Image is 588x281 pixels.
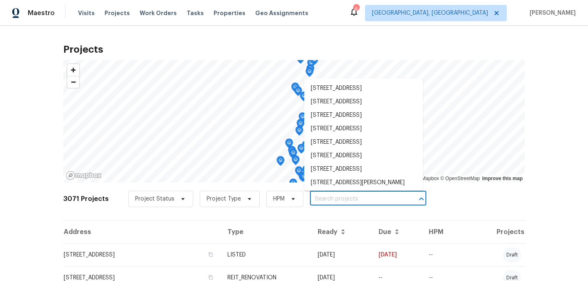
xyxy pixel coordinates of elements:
div: Map marker [292,155,300,168]
span: [PERSON_NAME] [526,9,576,17]
div: 4 [353,5,359,13]
button: Zoom in [67,64,79,76]
th: Type [221,221,311,243]
li: [STREET_ADDRESS] [304,122,423,136]
button: Copy Address [207,251,214,258]
button: Close [416,193,427,205]
span: Projects [105,9,130,17]
div: Map marker [310,55,318,68]
div: Map marker [291,83,299,95]
span: [GEOGRAPHIC_DATA], [GEOGRAPHIC_DATA] [372,9,488,17]
li: [STREET_ADDRESS] [304,190,423,203]
button: Zoom out [67,76,79,88]
div: Map marker [298,172,307,185]
th: Ready [311,221,372,243]
div: Map marker [295,126,303,138]
li: [STREET_ADDRESS][PERSON_NAME] [304,176,423,190]
td: [DATE] [372,243,423,266]
input: Search projects [310,193,403,205]
span: Tasks [187,10,204,16]
div: Map marker [300,172,308,185]
h2: Projects [63,45,525,54]
td: -- [422,243,463,266]
div: Map marker [285,138,293,151]
li: [STREET_ADDRESS] [304,163,423,176]
button: Copy Address [207,274,214,281]
li: [STREET_ADDRESS] [304,136,423,149]
li: [STREET_ADDRESS] [304,95,423,109]
span: Work Orders [140,9,177,17]
th: HPM [422,221,463,243]
a: Improve this map [482,176,523,181]
canvas: Map [63,60,525,183]
td: [STREET_ADDRESS] [63,243,221,266]
div: Map marker [294,86,302,99]
a: Mapbox homepage [66,171,102,180]
div: Map marker [276,156,285,169]
li: [STREET_ADDRESS] [304,109,423,122]
span: Visits [78,9,95,17]
div: Map marker [296,119,305,132]
div: Map marker [297,144,305,156]
span: Geo Assignments [255,9,308,17]
div: Map marker [300,91,308,104]
div: Map marker [289,178,297,191]
span: HPM [273,195,285,203]
div: Map marker [305,67,314,80]
span: Properties [214,9,245,17]
div: Map marker [298,112,307,125]
th: Address [63,221,221,243]
div: Map marker [289,148,297,161]
div: Map marker [302,165,310,178]
a: OpenStreetMap [440,176,480,181]
div: Map marker [288,146,296,158]
h2: 3071 Projects [63,195,109,203]
a: Mapbox [416,176,439,181]
li: [STREET_ADDRESS] [304,82,423,95]
div: Map marker [296,54,305,67]
div: Map marker [289,149,297,161]
div: Map marker [302,140,310,153]
span: Project Status [135,195,174,203]
li: [STREET_ADDRESS] [304,149,423,163]
div: Map marker [295,166,303,179]
th: Projects [463,221,525,243]
td: LISTED [221,243,311,266]
div: Map marker [306,64,314,77]
div: draft [503,248,521,262]
span: Maestro [28,9,55,17]
td: [DATE] [311,243,372,266]
th: Due [372,221,423,243]
span: Project Type [207,195,241,203]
